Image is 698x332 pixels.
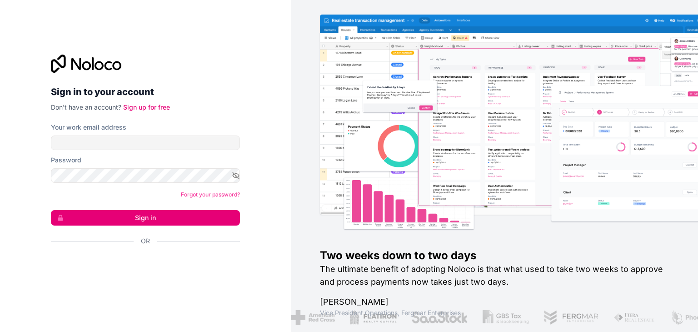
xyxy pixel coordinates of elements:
[51,210,240,226] button: Sign in
[291,310,335,325] img: /assets/american-red-cross-BAupjrZR.png
[46,256,237,276] iframe: Sign in with Google Button
[320,263,669,288] h2: The ultimate benefit of adopting Noloco is that what used to take two weeks to approve and proces...
[51,84,240,100] h2: Sign in to your account
[320,308,669,317] h1: Vice President Operations , Fergmar Enterprises
[123,103,170,111] a: Sign up for free
[51,156,81,165] label: Password
[51,123,126,132] label: Your work email address
[51,136,240,150] input: Email address
[51,168,240,183] input: Password
[141,236,150,246] span: Or
[181,191,240,198] a: Forgot your password?
[320,248,669,263] h1: Two weeks down to two days
[51,103,121,111] span: Don't have an account?
[320,296,669,308] h1: [PERSON_NAME]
